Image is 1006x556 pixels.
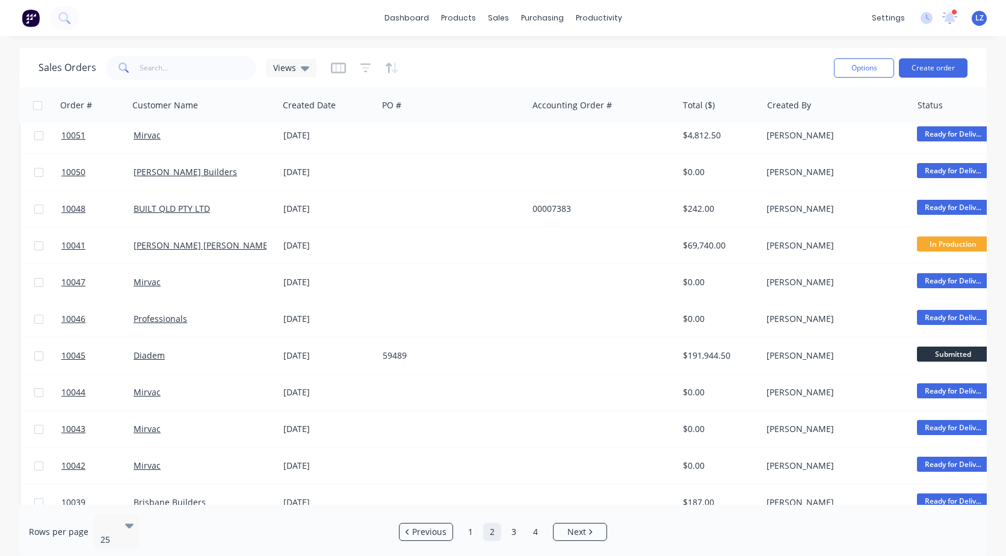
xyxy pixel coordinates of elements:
[683,350,753,362] div: $191,944.50
[394,523,612,541] ul: Pagination
[515,9,570,27] div: purchasing
[134,203,210,214] a: BUILT QLD PTY LTD
[61,448,134,484] a: 10042
[283,203,373,215] div: [DATE]
[866,9,911,27] div: settings
[283,129,373,141] div: [DATE]
[917,457,989,472] span: Ready for Deliv...
[435,9,482,27] div: products
[100,534,115,546] div: 25
[767,423,900,435] div: [PERSON_NAME]
[283,423,373,435] div: [DATE]
[61,154,134,190] a: 10050
[378,9,435,27] a: dashboard
[767,129,900,141] div: [PERSON_NAME]
[60,99,92,111] div: Order #
[22,9,40,27] img: Factory
[383,350,516,362] div: 59489
[412,526,446,538] span: Previous
[61,203,85,215] span: 10048
[283,99,336,111] div: Created Date
[461,523,480,541] a: Page 1
[61,313,85,325] span: 10046
[917,493,989,508] span: Ready for Deliv...
[483,523,501,541] a: Page 2 is your current page
[767,276,900,288] div: [PERSON_NAME]
[61,166,85,178] span: 10050
[382,99,401,111] div: PO #
[283,460,373,472] div: [DATE]
[767,313,900,325] div: [PERSON_NAME]
[39,62,96,73] h1: Sales Orders
[61,264,134,300] a: 10047
[61,386,85,398] span: 10044
[134,350,165,361] a: Diadem
[917,383,989,398] span: Ready for Deliv...
[767,239,900,252] div: [PERSON_NAME]
[683,239,753,252] div: $69,740.00
[683,276,753,288] div: $0.00
[767,350,900,362] div: [PERSON_NAME]
[683,460,753,472] div: $0.00
[532,99,612,111] div: Accounting Order #
[683,166,753,178] div: $0.00
[134,276,161,288] a: Mirvac
[482,9,515,27] div: sales
[917,347,989,362] span: Submitted
[834,58,894,78] button: Options
[61,460,85,472] span: 10042
[570,9,628,27] div: productivity
[134,129,161,141] a: Mirvac
[683,423,753,435] div: $0.00
[683,386,753,398] div: $0.00
[61,129,85,141] span: 10051
[917,420,989,435] span: Ready for Deliv...
[61,350,85,362] span: 10045
[61,276,85,288] span: 10047
[554,526,606,538] a: Next page
[917,273,989,288] span: Ready for Deliv...
[61,496,85,508] span: 10039
[283,386,373,398] div: [DATE]
[917,200,989,215] span: Ready for Deliv...
[683,203,753,215] div: $242.00
[767,386,900,398] div: [PERSON_NAME]
[683,496,753,508] div: $187.00
[140,56,257,80] input: Search...
[134,239,271,251] a: [PERSON_NAME] [PERSON_NAME]
[567,526,586,538] span: Next
[917,310,989,325] span: Ready for Deliv...
[400,526,452,538] a: Previous page
[526,523,545,541] a: Page 4
[61,338,134,374] a: 10045
[767,203,900,215] div: [PERSON_NAME]
[505,523,523,541] a: Page 3
[134,386,161,398] a: Mirvac
[767,166,900,178] div: [PERSON_NAME]
[899,58,967,78] button: Create order
[134,496,206,508] a: Brisbane Builders
[767,99,811,111] div: Created By
[283,496,373,508] div: [DATE]
[918,99,943,111] div: Status
[61,301,134,337] a: 10046
[767,460,900,472] div: [PERSON_NAME]
[917,126,989,141] span: Ready for Deliv...
[283,166,373,178] div: [DATE]
[283,350,373,362] div: [DATE]
[283,313,373,325] div: [DATE]
[683,313,753,325] div: $0.00
[61,484,134,520] a: 10039
[683,99,715,111] div: Total ($)
[683,129,753,141] div: $4,812.50
[61,227,134,264] a: 10041
[61,411,134,447] a: 10043
[134,423,161,434] a: Mirvac
[61,191,134,227] a: 10048
[283,239,373,252] div: [DATE]
[134,313,187,324] a: Professionals
[61,374,134,410] a: 10044
[132,99,198,111] div: Customer Name
[61,423,85,435] span: 10043
[134,166,237,178] a: [PERSON_NAME] Builders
